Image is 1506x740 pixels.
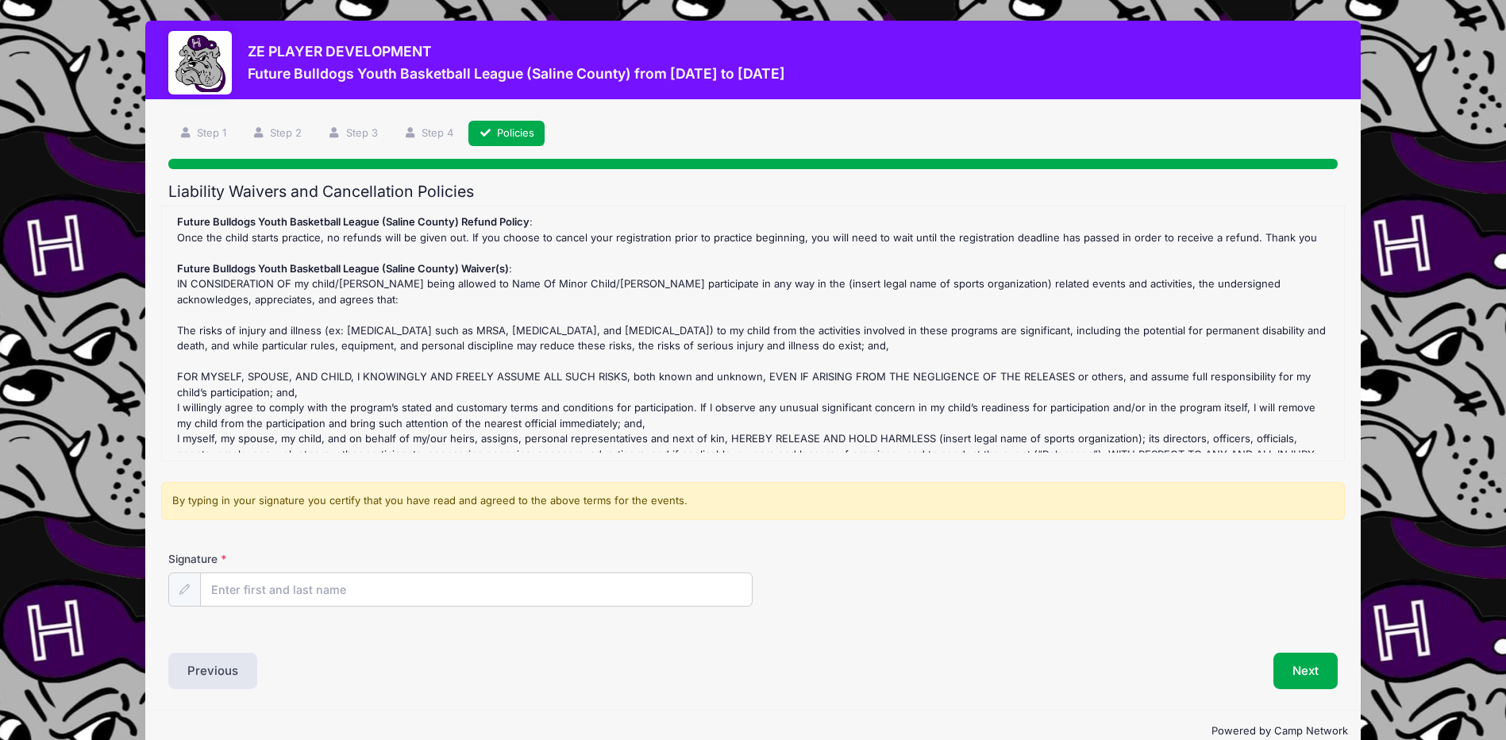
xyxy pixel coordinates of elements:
a: Step 3 [318,121,388,147]
strong: Future Bulldogs Youth Basketball League (Saline County) Refund Policy [177,215,530,228]
a: Policies [468,121,545,147]
button: Next [1273,653,1338,689]
a: Step 2 [242,121,313,147]
a: Step 1 [168,121,237,147]
h3: Future Bulldogs Youth Basketball League (Saline County) from [DATE] to [DATE] [248,65,785,82]
h3: ZE PLAYER DEVELOPMENT [248,43,785,60]
button: Previous [168,653,257,689]
div: By typing in your signature you certify that you have read and agreed to the above terms for the ... [161,482,1346,520]
div: : Once the child starts practice, no refunds will be given out. If you choose to cancel your regi... [170,214,1337,453]
a: Step 4 [393,121,464,147]
strong: Future Bulldogs Youth Basketball League (Saline County) Waiver(s) [177,262,509,275]
input: Enter first and last name [200,572,753,607]
label: Signature [168,551,460,567]
p: Powered by Camp Network [158,723,1347,739]
h2: Liability Waivers and Cancellation Policies [168,183,1337,201]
